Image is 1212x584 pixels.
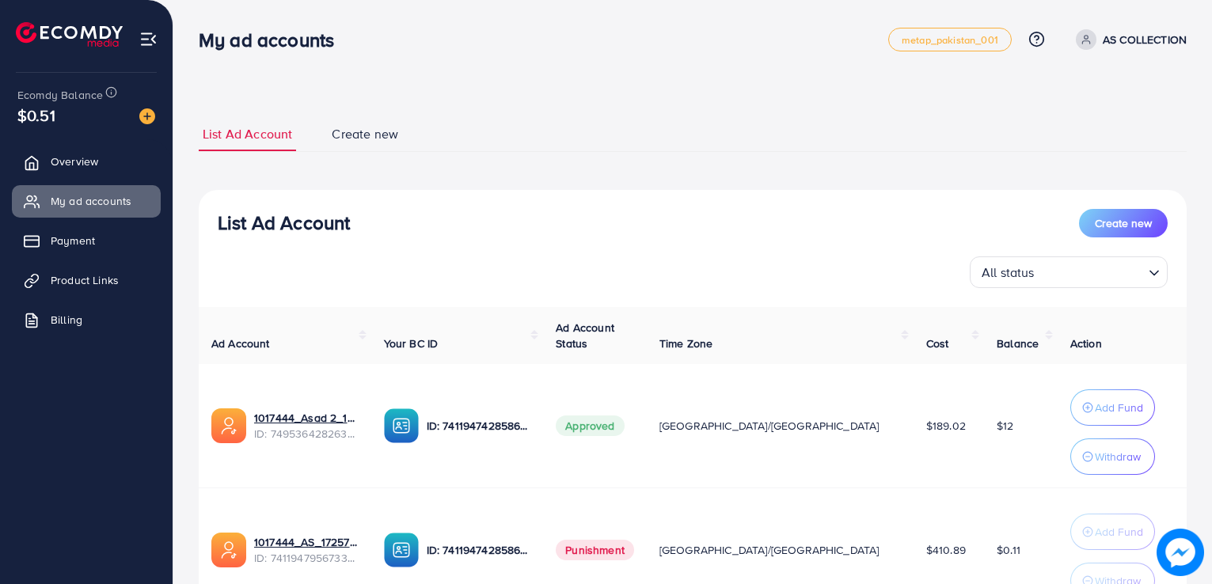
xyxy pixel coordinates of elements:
[199,28,347,51] h3: My ad accounts
[556,415,624,436] span: Approved
[997,418,1013,434] span: $12
[12,225,161,256] a: Payment
[17,87,103,103] span: Ecomdy Balance
[51,312,82,328] span: Billing
[254,410,359,426] a: 1017444_Asad 2_1745150507456
[254,534,359,567] div: <span class='underline'>1017444_AS_1725728637638</span></br>7411947956733263888
[902,35,998,45] span: metap_pakistan_001
[1070,29,1187,50] a: AS COLLECTION
[427,540,531,559] p: ID: 7411947428586192913
[1095,398,1143,417] p: Add Fund
[203,125,292,143] span: List Ad Account
[254,534,359,550] a: 1017444_AS_1725728637638
[254,410,359,442] div: <span class='underline'>1017444_Asad 2_1745150507456</span></br>7495364282637893649
[12,185,161,217] a: My ad accounts
[16,22,123,47] img: logo
[997,542,1020,558] span: $0.11
[978,261,1038,284] span: All status
[254,426,359,442] span: ID: 7495364282637893649
[888,28,1012,51] a: metap_pakistan_001
[384,336,439,351] span: Your BC ID
[659,542,880,558] span: [GEOGRAPHIC_DATA]/[GEOGRAPHIC_DATA]
[1070,514,1155,550] button: Add Fund
[1095,447,1141,466] p: Withdraw
[211,336,270,351] span: Ad Account
[1095,215,1152,231] span: Create new
[1070,389,1155,426] button: Add Fund
[997,336,1039,351] span: Balance
[1103,30,1187,49] p: AS COLLECTION
[51,154,98,169] span: Overview
[332,125,398,143] span: Create new
[139,30,158,48] img: menu
[51,272,119,288] span: Product Links
[427,416,531,435] p: ID: 7411947428586192913
[51,233,95,248] span: Payment
[1070,438,1155,475] button: Withdraw
[12,304,161,336] a: Billing
[926,418,966,434] span: $189.02
[1157,529,1204,576] img: image
[12,264,161,296] a: Product Links
[211,533,246,567] img: ic-ads-acc.e4c84228.svg
[51,193,131,209] span: My ad accounts
[384,533,419,567] img: ic-ba-acc.ded83a64.svg
[384,408,419,443] img: ic-ba-acc.ded83a64.svg
[970,256,1168,288] div: Search for option
[218,211,350,234] h3: List Ad Account
[659,418,880,434] span: [GEOGRAPHIC_DATA]/[GEOGRAPHIC_DATA]
[1039,258,1142,284] input: Search for option
[1079,209,1168,237] button: Create new
[254,550,359,566] span: ID: 7411947956733263888
[1095,522,1143,541] p: Add Fund
[12,146,161,177] a: Overview
[926,542,966,558] span: $410.89
[659,336,712,351] span: Time Zone
[1070,336,1102,351] span: Action
[926,336,949,351] span: Cost
[556,540,634,560] span: Punishment
[17,104,55,127] span: $0.51
[556,320,614,351] span: Ad Account Status
[139,108,155,124] img: image
[211,408,246,443] img: ic-ads-acc.e4c84228.svg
